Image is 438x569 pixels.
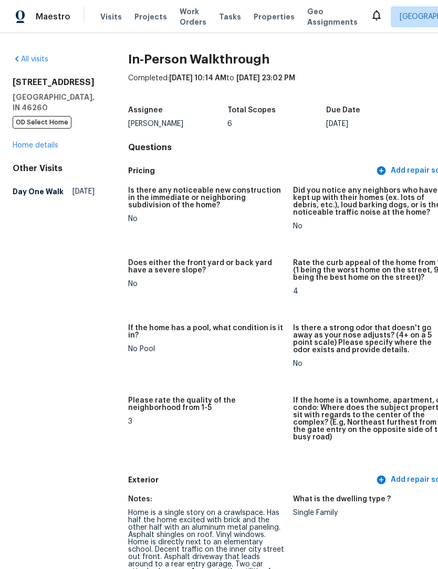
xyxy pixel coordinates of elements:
span: OD Select Home [13,116,71,129]
h5: Does either the front yard or back yard have a severe slope? [128,259,285,274]
h5: Total Scopes [227,107,276,114]
h5: What is the dwelling type ? [293,496,391,503]
span: Projects [134,12,167,22]
span: Geo Assignments [307,6,358,27]
h5: Please rate the quality of the neighborhood from 1-5 [128,397,285,412]
span: Maestro [36,12,70,22]
div: 3 [128,418,285,425]
h2: [STREET_ADDRESS] [13,77,95,88]
h5: Day One Walk [13,186,64,197]
a: Day One Walk[DATE] [13,182,95,201]
span: Tasks [219,13,241,20]
span: [DATE] [72,186,95,197]
span: [DATE] 10:14 AM [169,75,226,82]
div: No [128,215,285,223]
div: [DATE] [326,120,425,128]
div: No Pool [128,345,285,353]
span: Properties [254,12,295,22]
h5: Pricing [128,165,374,176]
span: Work Orders [180,6,206,27]
h5: Due Date [326,107,360,114]
div: [PERSON_NAME] [128,120,227,128]
h5: Is there any noticeable new construction in the immediate or neighboring subdivision of the home? [128,187,285,209]
h5: Notes: [128,496,152,503]
div: Other Visits [13,163,95,174]
a: All visits [13,56,48,63]
span: [DATE] 23:02 PM [236,75,295,82]
h5: If the home has a pool, what condition is it in? [128,324,285,339]
h5: Assignee [128,107,163,114]
div: 6 [227,120,327,128]
h5: [GEOGRAPHIC_DATA], IN 46260 [13,92,95,113]
h5: Exterior [128,475,374,486]
span: Visits [100,12,122,22]
div: No [128,280,285,288]
a: Home details [13,142,58,149]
